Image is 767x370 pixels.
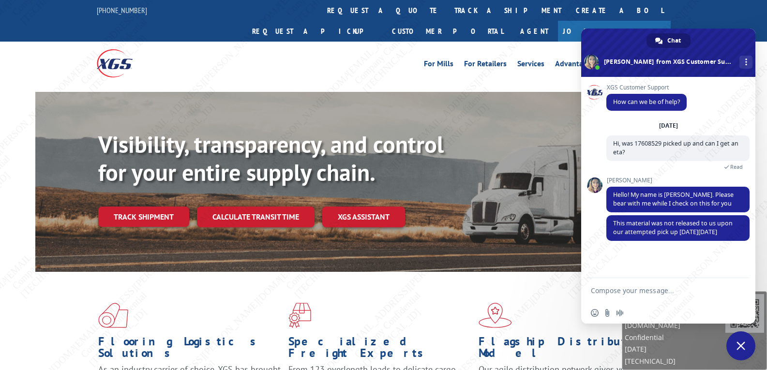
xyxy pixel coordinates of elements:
span: [PERSON_NAME] [606,177,750,184]
a: Calculate transit time [197,207,315,227]
img: xgs-icon-focused-on-flooring-red [288,303,311,328]
h1: Specialized Freight Experts [288,336,471,364]
h1: Flooring Logistics Solutions [98,336,281,364]
span: Confidential [625,332,725,343]
b: Visibility, transparency, and control for your entire supply chain. [98,129,444,187]
span: Audio message [616,309,624,317]
a: Advantages [555,60,595,71]
span: Read [730,163,743,170]
span: XGS Customer Support [606,84,687,91]
div: More channels [739,56,752,69]
span: Insert an emoji [591,309,599,317]
a: Request a pickup [245,21,385,42]
span: Send a file [603,309,611,317]
span: Hello! My name is [PERSON_NAME]. Please bear with me while I check on this for you [613,191,734,207]
span: This material was not released to us upon our attempted pick up [DATE][DATE] [613,219,733,236]
a: Agent [511,21,558,42]
a: Customer Portal [385,21,511,42]
a: For Retailers [464,60,507,71]
div: [DATE] [659,123,678,129]
img: xgs-icon-flagship-distribution-model-red [479,303,512,328]
h1: Flagship Distribution Model [479,336,662,364]
span: [TECHNICAL_ID] [625,355,725,367]
div: Close chat [726,331,755,360]
a: Join Our Team [558,21,671,42]
a: XGS ASSISTANT [322,207,405,227]
a: Services [517,60,544,71]
span: Hi, was 17608529 picked up and can I get an eta? [613,139,738,156]
a: [PHONE_NUMBER] [97,5,147,15]
textarea: Compose your message... [591,286,724,295]
span: How can we be of help? [613,98,680,106]
span: Chat [667,33,681,48]
div: Chat [647,33,691,48]
a: Track shipment [98,207,189,227]
span: [DATE] [625,343,725,355]
img: xgs-icon-total-supply-chain-intelligence-red [98,303,128,328]
a: For Mills [424,60,453,71]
